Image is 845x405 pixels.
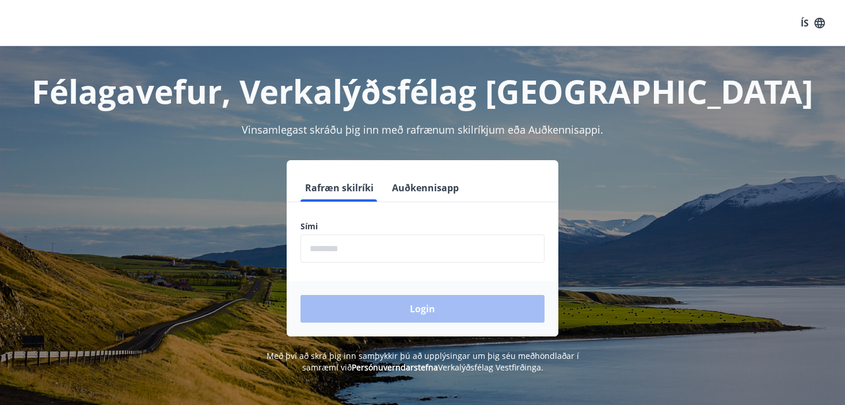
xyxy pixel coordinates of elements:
a: Persónuverndarstefna [352,362,438,373]
button: ÍS [794,13,831,33]
span: Vinsamlegast skráðu þig inn með rafrænum skilríkjum eða Auðkennisappi. [242,123,603,137]
label: Sími [300,221,545,232]
h1: Félagavefur, Verkalýðsfélag [GEOGRAPHIC_DATA] [22,69,823,113]
span: Með því að skrá þig inn samþykkir þú að upplýsingar um þig séu meðhöndlaðar í samræmi við Verkalý... [267,350,579,373]
button: Rafræn skilríki [300,174,378,202]
button: Auðkennisapp [387,174,463,202]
